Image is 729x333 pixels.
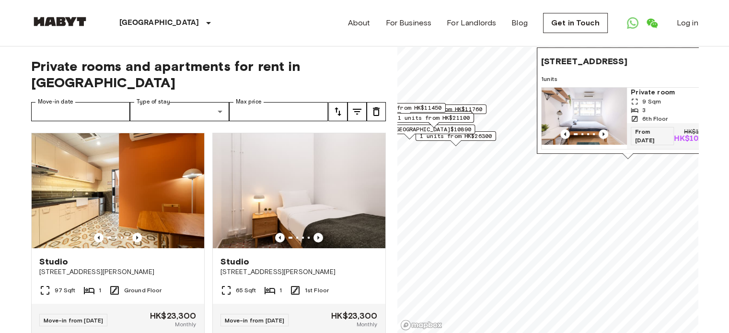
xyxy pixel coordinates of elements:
button: Previous image [560,129,570,139]
span: From [DATE] [631,127,674,145]
div: Map marker [415,131,496,146]
label: Type of stay [137,98,170,106]
span: Private rooms and apartments for rent in [GEOGRAPHIC_DATA] [31,58,386,91]
span: 6th Floor [642,115,668,123]
a: Mapbox logo [400,320,442,331]
label: Move-in date [38,98,73,106]
button: tune [347,102,367,121]
span: Monthly [175,320,196,329]
span: 9 Sqm [642,97,661,106]
p: HK$11250 [684,129,710,135]
span: Monthly [356,320,377,329]
a: Blog [511,17,528,29]
a: Open WhatsApp [623,13,642,33]
span: [STREET_ADDRESS][PERSON_NAME] [220,267,378,277]
span: HK$23,300 [331,311,377,320]
a: Get in Touch [543,13,608,33]
span: 1 units from [GEOGRAPHIC_DATA]$10890 [347,125,471,134]
div: Map marker [393,113,474,128]
span: [STREET_ADDRESS][PERSON_NAME] [39,267,197,277]
span: 1 units from HK$21100 [397,114,469,122]
button: Previous image [313,233,323,242]
span: 1st Floor [305,286,329,295]
span: 1 units from HK$26300 [419,132,491,140]
p: [GEOGRAPHIC_DATA] [119,17,199,29]
span: Studio [39,256,69,267]
img: Marketing picture of unit HK-01-012-001-03 [542,88,627,145]
a: Open WeChat [642,13,661,33]
div: Map marker [365,103,445,118]
div: Map marker [391,111,472,126]
span: Move-in from [DATE] [44,317,104,324]
a: For Landlords [447,17,496,29]
span: 1 [99,286,101,295]
span: 4 units from HK$10500 [395,112,467,120]
button: Previous image [275,233,285,242]
button: Previous image [599,129,608,139]
div: Map marker [537,47,719,159]
button: tune [328,102,347,121]
span: 1 [279,286,282,295]
span: Move-in from [DATE] [225,317,285,324]
button: tune [367,102,386,121]
a: Marketing picture of unit HK-01-012-001-03Previous imagePrevious imagePrivate room9 Sqm36th Floor... [541,87,715,149]
button: Previous image [132,233,142,242]
span: HK$23,300 [150,311,196,320]
span: 1 units [541,75,715,83]
label: Max price [236,98,262,106]
a: About [348,17,370,29]
span: Ground Floor [124,286,162,295]
span: 3 units from HK$11760 [410,105,482,114]
img: Marketing picture of unit HK-01-059-001-001 [213,133,385,248]
span: [STREET_ADDRESS] [541,56,627,67]
img: Habyt [31,17,89,26]
span: 97 Sqft [55,286,76,295]
a: For Business [385,17,431,29]
a: Log in [677,17,698,29]
span: Studio [220,256,250,267]
p: HK$10125 [673,135,710,143]
span: 3 [642,106,646,115]
input: Choose date [31,102,130,121]
span: Private room [631,88,710,97]
div: Map marker [343,125,475,139]
div: Map marker [405,104,486,119]
button: Previous image [94,233,104,242]
span: 65 Sqft [236,286,256,295]
span: 1 units from HK$11450 [369,103,441,112]
img: Marketing picture of unit HK-01-058-001-001 [32,133,204,248]
div: Map marker [392,112,472,126]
